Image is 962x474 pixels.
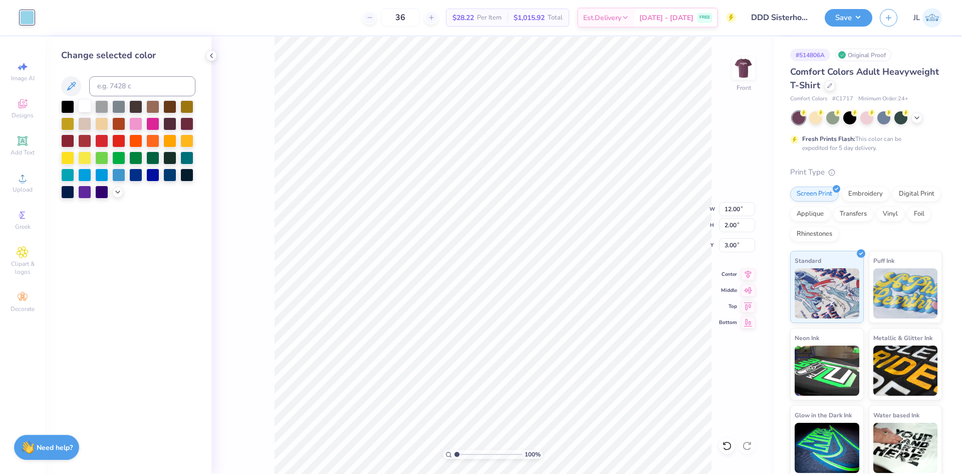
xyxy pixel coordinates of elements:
[11,305,35,313] span: Decorate
[795,346,859,396] img: Neon Ink
[790,66,939,91] span: Comfort Colors Adult Heavyweight T-Shirt
[907,207,931,222] div: Foil
[525,450,541,459] span: 100 %
[13,186,33,194] span: Upload
[873,268,938,319] img: Puff Ink
[873,423,938,473] img: Water based Ink
[11,148,35,156] span: Add Text
[795,423,859,473] img: Glow in the Dark Ink
[699,14,710,21] span: FREE
[913,12,920,24] span: JL
[835,49,891,61] div: Original Proof
[790,49,830,61] div: # 514806A
[61,49,195,62] div: Change selected color
[833,207,873,222] div: Transfers
[89,76,195,96] input: e.g. 7428 c
[842,187,889,202] div: Embroidery
[719,303,737,310] span: Top
[12,111,34,119] span: Designs
[719,319,737,326] span: Bottom
[790,167,942,178] div: Print Type
[737,83,751,92] div: Front
[795,268,859,319] img: Standard
[452,13,474,23] span: $28.22
[719,271,737,278] span: Center
[873,333,932,343] span: Metallic & Glitter Ink
[477,13,502,23] span: Per Item
[873,346,938,396] img: Metallic & Glitter Ink
[15,223,31,231] span: Greek
[583,13,621,23] span: Est. Delivery
[790,207,830,222] div: Applique
[876,207,904,222] div: Vinyl
[639,13,693,23] span: [DATE] - [DATE]
[795,255,821,266] span: Standard
[381,9,420,27] input: – –
[802,134,925,152] div: This color can be expedited for 5 day delivery.
[892,187,941,202] div: Digital Print
[873,255,894,266] span: Puff Ink
[802,135,855,143] strong: Fresh Prints Flash:
[873,410,919,420] span: Water based Ink
[832,95,853,103] span: # C1717
[734,58,754,78] img: Front
[825,9,872,27] button: Save
[790,187,839,202] div: Screen Print
[37,443,73,452] strong: Need help?
[922,8,942,28] img: Jairo Laqui
[719,287,737,294] span: Middle
[858,95,908,103] span: Minimum Order: 24 +
[795,410,852,420] span: Glow in the Dark Ink
[548,13,563,23] span: Total
[913,8,942,28] a: JL
[790,227,839,242] div: Rhinestones
[790,95,827,103] span: Comfort Colors
[795,333,819,343] span: Neon Ink
[11,74,35,82] span: Image AI
[5,260,40,276] span: Clipart & logos
[744,8,817,28] input: Untitled Design
[514,13,545,23] span: $1,015.92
